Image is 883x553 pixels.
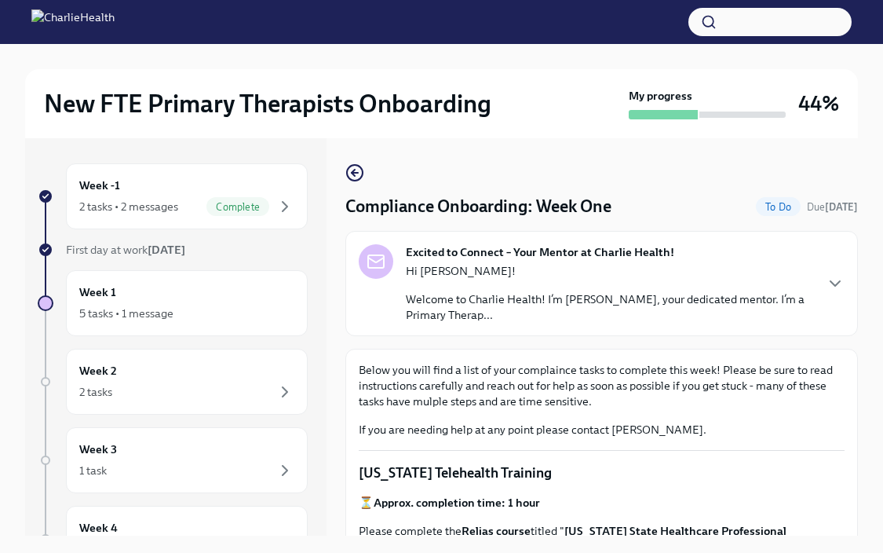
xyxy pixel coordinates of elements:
span: Due [807,201,858,213]
span: First day at work [66,243,185,257]
div: 1 task [79,463,107,478]
div: 2 tasks • 2 messages [79,199,178,214]
p: Welcome to Charlie Health! I’m [PERSON_NAME], your dedicated mentor. I’m a Primary Therap... [406,291,813,323]
h2: New FTE Primary Therapists Onboarding [44,88,491,119]
img: CharlieHealth [31,9,115,35]
strong: My progress [629,88,692,104]
span: To Do [756,201,801,213]
strong: Approx. completion time: 1 hour [374,496,540,510]
h6: Week 1 [79,284,116,301]
h6: Week 3 [79,441,117,458]
h6: Week 2 [79,362,117,379]
a: Week 22 tasks [38,349,308,415]
span: August 24th, 2025 07:00 [807,200,858,214]
p: If you are needing help at any point please contact [PERSON_NAME]. [359,422,845,438]
a: Week -12 tasks • 2 messagesComplete [38,163,308,229]
a: Week 15 tasks • 1 message [38,270,308,336]
p: Hi [PERSON_NAME]! [406,263,813,279]
h3: 44% [798,90,839,118]
strong: Relias course [462,524,531,538]
a: Week 31 task [38,427,308,493]
strong: [DATE] [825,201,858,213]
div: 2 tasks [79,384,112,400]
h6: Week -1 [79,177,120,194]
a: First day at work[DATE] [38,242,308,258]
div: 5 tasks • 1 message [79,306,173,321]
p: Below you will find a list of your complaince tasks to complete this week! Please be sure to read... [359,362,845,409]
span: Complete [206,201,269,213]
strong: Excited to Connect – Your Mentor at Charlie Health! [406,244,674,260]
p: ⏳ [359,495,845,511]
p: [US_STATE] Telehealth Training [359,463,845,482]
strong: [DATE] [148,243,185,257]
h6: Week 4 [79,519,118,537]
h4: Compliance Onboarding: Week One [345,195,611,218]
